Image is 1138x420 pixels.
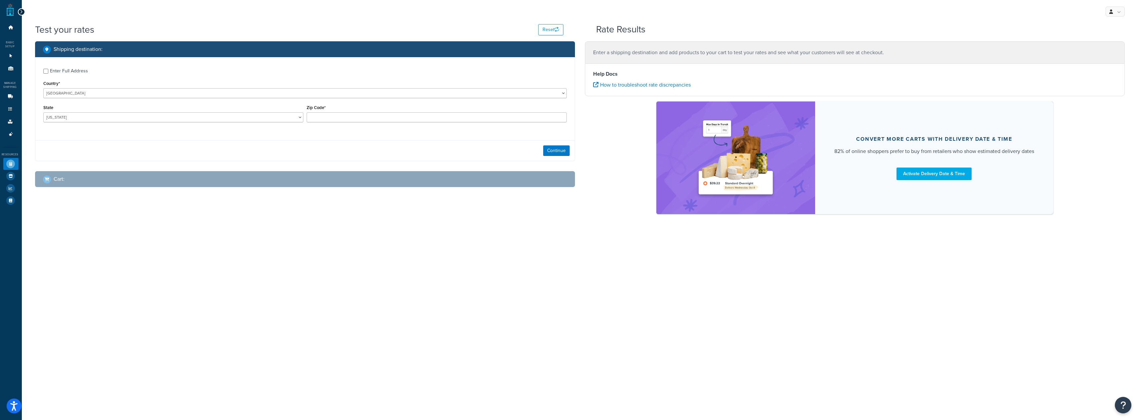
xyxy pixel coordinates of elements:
button: Reset [538,24,563,35]
label: State [43,105,53,110]
li: Boxes [3,116,19,128]
div: Convert more carts with delivery date & time [856,136,1012,142]
li: Origins [3,62,19,75]
h2: Shipping destination : [54,46,103,52]
label: Zip Code* [307,105,326,110]
li: Websites [3,50,19,62]
h4: Help Docs [593,70,1116,78]
div: Enter Full Address [50,66,88,76]
img: feature-image-ddt-36eae7f7280da8017bfb280eaccd9c446f90b1fe08728e4019434db127062ab4.png [694,111,777,204]
a: How to troubleshoot rate discrepancies [593,81,691,89]
li: Dashboard [3,21,19,34]
input: Enter Full Address [43,69,48,74]
li: Help Docs [3,195,19,207]
p: Enter a shipping destination and add products to your cart to test your rates and see what your c... [593,48,1116,57]
h2: Cart : [54,176,65,182]
li: Advanced Features [3,128,19,140]
li: Test Your Rates [3,158,19,170]
li: Marketplace [3,170,19,182]
h2: Rate Results [596,24,645,35]
li: Carriers [3,91,19,103]
button: Open Resource Center [1115,397,1131,413]
div: 82% of online shoppers prefer to buy from retailers who show estimated delivery dates [834,147,1034,155]
li: Shipping Rules [3,103,19,115]
a: Activate Delivery Date & Time [897,168,972,180]
label: Country* [43,81,60,86]
button: Continue [543,145,570,156]
h1: Test your rates [35,23,94,36]
li: Analytics [3,182,19,194]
